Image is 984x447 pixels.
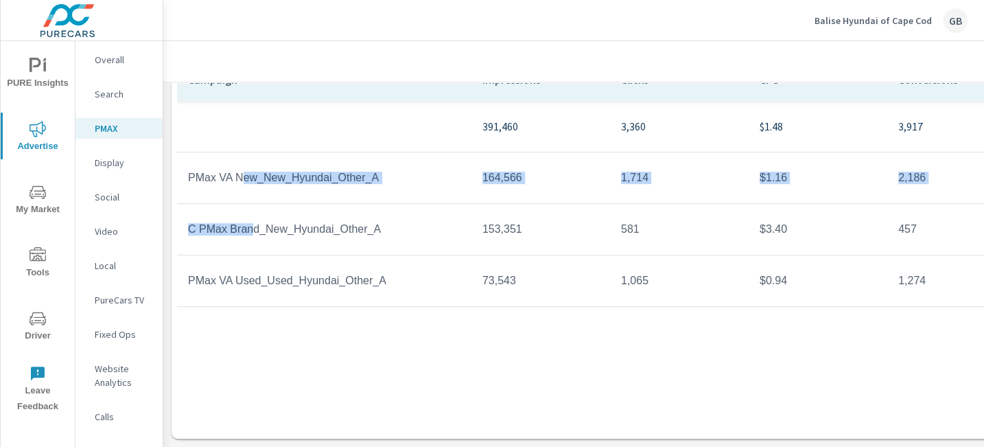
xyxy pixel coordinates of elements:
div: Display [75,152,163,173]
p: Display [95,156,152,170]
div: Social [75,187,163,207]
p: Website Analytics [95,362,152,389]
div: PureCars TV [75,290,163,310]
div: nav menu [1,41,75,420]
td: 1,065 [610,264,749,298]
td: PMax VA Used_Used_Hyundai_Other_A [177,264,471,298]
td: 153,351 [471,212,610,247]
p: Overall [95,53,152,67]
div: Video [75,221,163,242]
td: 581 [610,212,749,247]
td: C PMax Brand_New_Hyundai_Other_A [177,212,471,247]
td: 164,566 [471,161,610,195]
td: $1.16 [749,161,887,195]
div: Website Analytics [75,358,163,393]
span: Tools [5,247,71,281]
p: Fixed Ops [95,328,152,341]
div: Search [75,84,163,104]
span: Driver [5,310,71,344]
span: My Market [5,184,71,218]
p: 391,460 [482,118,599,135]
div: Calls [75,406,163,427]
td: $3.40 [749,212,887,247]
p: PMAX [95,122,152,135]
td: $0.94 [749,264,887,298]
p: $1.48 [760,118,876,135]
p: Local [95,259,152,273]
span: Leave Feedback [5,365,71,415]
div: GB [943,8,968,33]
p: PureCars TV [95,293,152,307]
p: Balise Hyundai of Cape Cod [815,14,932,27]
div: Overall [75,49,163,70]
span: Advertise [5,121,71,154]
div: Fixed Ops [75,324,163,345]
div: PMAX [75,118,163,139]
p: Social [95,190,152,204]
p: Search [95,87,152,101]
p: Calls [95,410,152,424]
p: 3,360 [621,118,738,135]
td: 1,714 [610,161,749,195]
td: PMax VA New_New_Hyundai_Other_A [177,161,471,195]
span: PURE Insights [5,58,71,91]
div: Local [75,255,163,276]
td: 73,543 [471,264,610,298]
p: Video [95,225,152,238]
